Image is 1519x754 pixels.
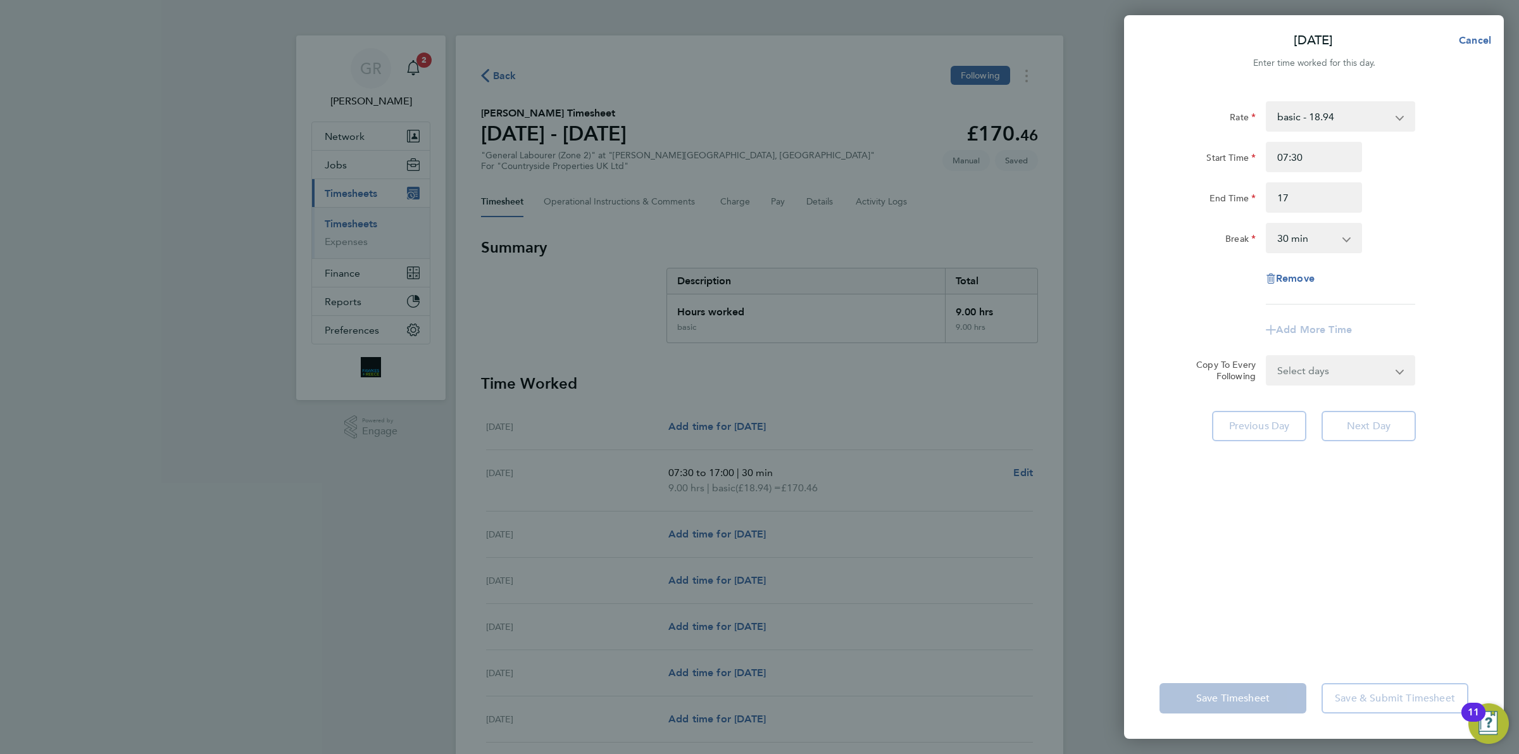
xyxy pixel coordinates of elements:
div: Enter time worked for this day. [1124,56,1504,71]
label: Start Time [1206,152,1256,167]
label: Rate [1230,111,1256,127]
label: Break [1225,233,1256,248]
button: Open Resource Center, 11 new notifications [1468,703,1509,744]
input: E.g. 18:00 [1266,182,1362,213]
label: Copy To Every Following [1186,359,1256,382]
button: Remove [1266,273,1315,284]
button: Cancel [1439,28,1504,53]
span: Cancel [1455,34,1491,46]
label: End Time [1210,192,1256,208]
span: Remove [1276,272,1315,284]
p: [DATE] [1294,32,1333,49]
div: 11 [1468,712,1479,729]
input: E.g. 08:00 [1266,142,1362,172]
